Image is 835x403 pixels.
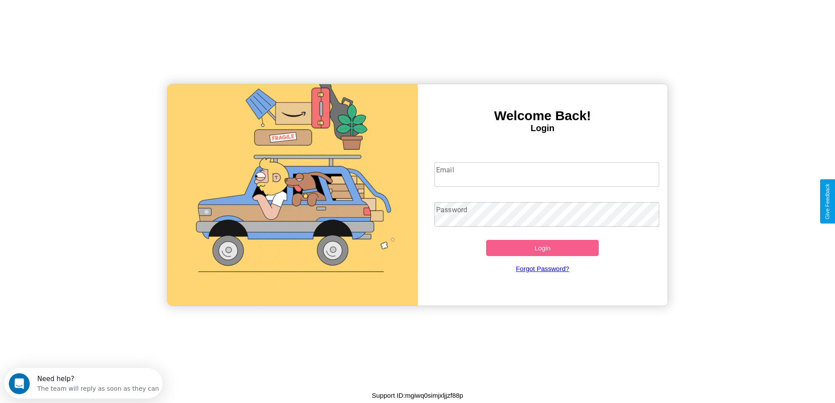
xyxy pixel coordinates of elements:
[4,368,163,399] iframe: Intercom live chat discovery launcher
[418,123,668,133] h4: Login
[486,240,599,256] button: Login
[9,373,30,394] iframe: Intercom live chat
[4,4,163,28] div: Open Intercom Messenger
[418,108,668,123] h3: Welcome Back!
[824,184,831,219] div: Give Feedback
[167,84,418,306] img: gif
[33,14,155,24] div: The team will reply as soon as they can
[372,389,463,401] p: Support ID: mgiwq0simjxljjzf88p
[33,7,155,14] div: Need help?
[430,256,655,281] a: Forgot Password?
